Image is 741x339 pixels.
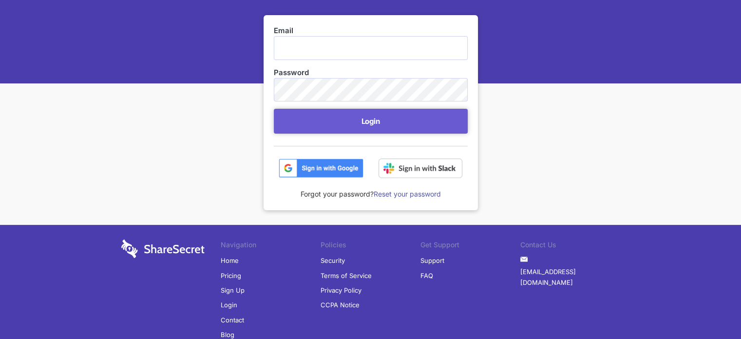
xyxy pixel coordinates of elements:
[121,239,205,258] img: logo-wordmark-white-trans-d4663122ce5f474addd5e946df7df03e33cb6a1c49d2221995e7729f52c070b2.svg
[221,253,239,268] a: Home
[221,298,237,312] a: Login
[221,239,321,253] li: Navigation
[221,283,245,298] a: Sign Up
[279,159,363,178] img: btn_google_signin_dark_normal_web@2x-02e5a4921c5dab0481f19210d7229f84a41d9f18e5bdafae021273015eeb...
[274,109,468,134] button: Login
[321,283,361,298] a: Privacy Policy
[374,190,441,198] a: Reset your password
[520,264,620,290] a: [EMAIL_ADDRESS][DOMAIN_NAME]
[420,239,520,253] li: Get Support
[221,313,244,327] a: Contact
[274,25,468,36] label: Email
[420,253,444,268] a: Support
[321,268,372,283] a: Terms of Service
[379,159,462,178] img: Sign in with Slack
[321,298,360,312] a: CCPA Notice
[274,178,468,200] div: Forgot your password?
[420,268,433,283] a: FAQ
[321,239,420,253] li: Policies
[321,253,345,268] a: Security
[274,67,468,78] label: Password
[520,239,620,253] li: Contact Us
[221,268,241,283] a: Pricing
